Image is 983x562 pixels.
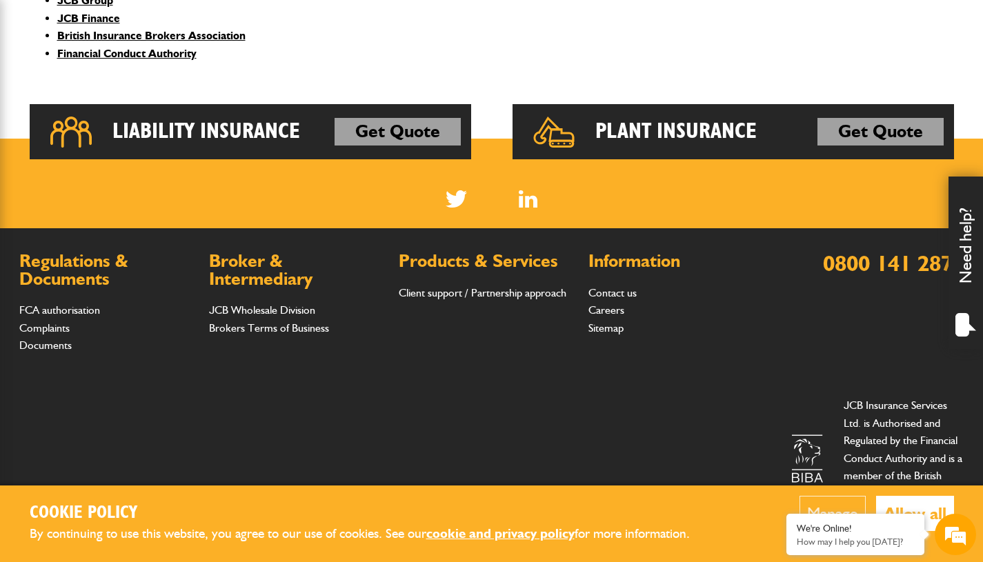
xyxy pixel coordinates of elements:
[426,525,575,541] a: cookie and privacy policy
[57,12,120,25] a: JCB Finance
[19,321,70,334] a: Complaints
[335,118,461,145] a: Get Quote
[797,523,914,534] div: We're Online!
[30,523,713,545] p: By continuing to use this website, you agree to our use of cookies. See our for more information.
[18,250,252,413] textarea: Type your message and hit 'Enter'
[446,190,467,208] img: Twitter
[588,303,624,317] a: Careers
[399,286,566,299] a: Client support / Partnership approach
[30,503,713,524] h2: Cookie Policy
[876,496,954,531] button: Allow all
[519,190,537,208] a: LinkedIn
[595,118,757,145] h2: Plant Insurance
[57,29,246,42] a: British Insurance Brokers Association
[57,47,197,60] a: Financial Conduct Authority
[209,252,385,288] h2: Broker & Intermediary
[588,252,764,270] h2: Information
[949,177,983,349] div: Need help?
[19,252,195,288] h2: Regulations & Documents
[18,128,252,158] input: Enter your last name
[519,190,537,208] img: Linked In
[18,209,252,239] input: Enter your phone number
[817,118,944,145] a: Get Quote
[18,168,252,199] input: Enter your email address
[19,339,72,352] a: Documents
[588,286,637,299] a: Contact us
[399,252,575,270] h2: Products & Services
[209,321,329,334] a: Brokers Terms of Business
[823,250,964,277] a: 0800 141 2877
[19,303,100,317] a: FCA authorisation
[188,425,250,443] em: Start Chat
[588,321,624,334] a: Sitemap
[797,536,914,547] p: How may I help you today?
[72,77,232,95] div: Chat with us now
[800,496,866,531] button: Manage
[112,118,300,145] h2: Liability Insurance
[844,397,964,520] p: JCB Insurance Services Ltd. is Authorised and Regulated by the Financial Conduct Authority and is...
[226,7,259,40] div: Minimize live chat window
[23,77,58,96] img: d_20077148190_company_1631870298795_20077148190
[209,303,315,317] a: JCB Wholesale Division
